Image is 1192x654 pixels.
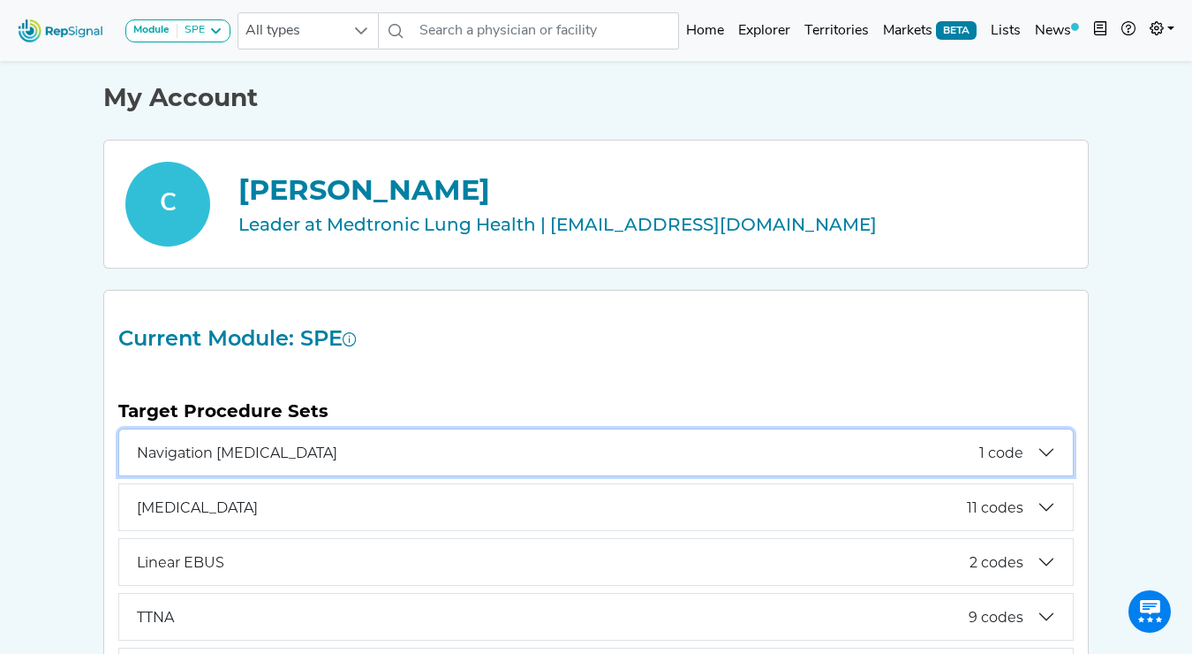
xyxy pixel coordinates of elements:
span: All types [238,13,344,49]
span: [MEDICAL_DATA] [137,499,967,516]
a: News [1028,13,1086,49]
button: Intel Book [1086,13,1114,49]
strong: Module [133,25,170,35]
a: Lists [984,13,1028,49]
span: 11 codes [967,499,1023,516]
div: [PERSON_NAME] [238,169,1067,211]
button: Linear EBUS2 codes [119,539,1073,585]
div: SPE [177,24,205,38]
span: Navigation [MEDICAL_DATA] [137,445,979,461]
a: Home [679,13,731,49]
a: MarketsBETA [876,13,984,49]
h2: Current Module: SPE [108,326,1084,352]
span: 1 code [979,445,1023,461]
h5: Target Procedure Sets [118,400,1074,422]
button: [MEDICAL_DATA]11 codes [119,484,1073,530]
a: Territories [797,13,876,49]
a: Explorer [731,13,797,49]
h1: My Account [103,83,1089,113]
span: BETA [936,21,977,39]
div: Leader at Medtronic Lung Health | [EMAIL_ADDRESS][DOMAIN_NAME] [238,211,1067,238]
div: C [125,162,210,247]
span: 2 codes [969,554,1023,571]
button: Navigation [MEDICAL_DATA]1 code [119,430,1073,475]
input: Search a physician or facility [412,12,680,49]
span: 9 codes [969,609,1023,626]
button: ModuleSPE [125,19,230,42]
span: TTNA [137,609,969,626]
button: TTNA9 codes [119,594,1073,640]
span: Linear EBUS [137,554,969,571]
